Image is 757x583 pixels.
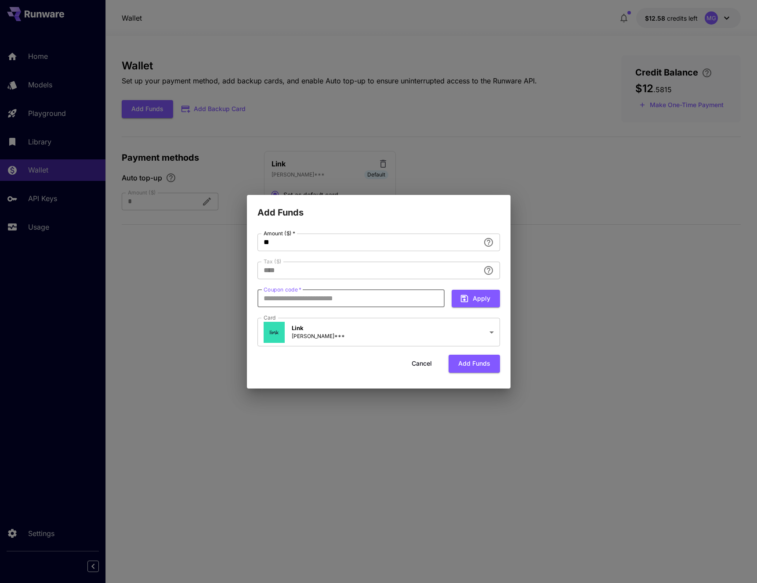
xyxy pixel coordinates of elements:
[292,324,345,333] p: Link
[264,230,295,237] label: Amount ($)
[449,355,500,373] button: Add funds
[247,195,511,220] h2: Add Funds
[264,286,301,293] label: Coupon code
[264,314,276,321] label: Card
[292,332,345,340] p: [PERSON_NAME]***
[264,258,282,265] label: Tax ($)
[452,290,500,308] button: Apply
[402,355,442,373] button: Cancel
